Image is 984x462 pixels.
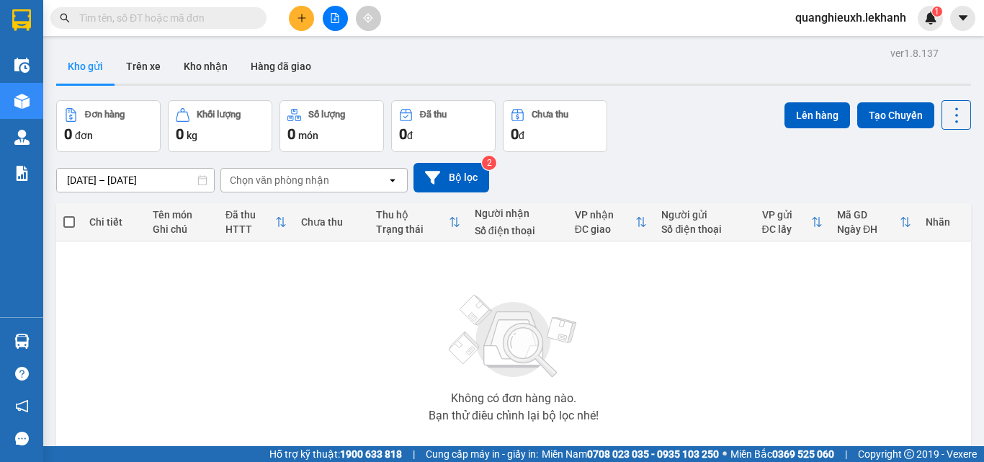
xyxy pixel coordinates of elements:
[168,100,272,152] button: Khối lượng0kg
[904,449,914,459] span: copyright
[14,58,30,73] img: warehouse-icon
[442,286,586,387] img: svg+xml;base64,PHN2ZyBjbGFzcz0ibGlzdC1wbHVnX19zdmciIHhtbG5zPSJodHRwOi8vd3d3LnczLm9yZy8yMDAwL3N2Zy...
[762,223,812,235] div: ĐC lấy
[407,130,413,141] span: đ
[56,49,115,84] button: Kho gửi
[56,100,161,152] button: Đơn hàng0đơn
[15,367,29,381] span: question-circle
[376,209,449,221] div: Thu hộ
[197,110,241,120] div: Khối lượng
[225,209,275,221] div: Đã thu
[503,100,607,152] button: Chưa thu0đ
[12,9,31,31] img: logo-vxr
[308,110,345,120] div: Số lượng
[762,209,812,221] div: VP gửi
[451,393,576,404] div: Không có đơn hàng nào.
[661,209,747,221] div: Người gửi
[323,6,348,31] button: file-add
[784,102,850,128] button: Lên hàng
[532,110,568,120] div: Chưa thu
[356,6,381,31] button: aim
[723,451,727,457] span: ⚪️
[429,410,599,422] div: Bạn thử điều chỉnh lại bộ lọc nhé!
[837,209,900,221] div: Mã GD
[482,156,496,170] sup: 2
[14,166,30,181] img: solution-icon
[172,49,239,84] button: Kho nhận
[301,216,362,228] div: Chưa thu
[297,13,307,23] span: plus
[376,223,449,235] div: Trạng thái
[225,223,275,235] div: HTTT
[845,446,847,462] span: |
[298,130,318,141] span: món
[153,223,210,235] div: Ghi chú
[269,446,402,462] span: Hỗ trợ kỹ thuật:
[730,446,834,462] span: Miền Bắc
[890,45,939,61] div: ver 1.8.137
[837,223,900,235] div: Ngày ĐH
[75,130,93,141] span: đơn
[176,125,184,143] span: 0
[926,216,963,228] div: Nhãn
[14,130,30,145] img: warehouse-icon
[575,223,636,235] div: ĐC giao
[79,10,249,26] input: Tìm tên, số ĐT hoặc mã đơn
[784,9,918,27] span: quanghieuxh.lekhanh
[661,223,747,235] div: Số điện thoại
[330,13,340,23] span: file-add
[340,448,402,460] strong: 1900 633 818
[15,432,29,445] span: message
[287,125,295,143] span: 0
[511,125,519,143] span: 0
[475,208,560,219] div: Người nhận
[542,446,719,462] span: Miền Nam
[85,110,125,120] div: Đơn hàng
[279,100,384,152] button: Số lượng0món
[64,125,72,143] span: 0
[57,169,214,192] input: Select a date range.
[399,125,407,143] span: 0
[15,399,29,413] span: notification
[475,225,560,236] div: Số điện thoại
[218,203,294,241] th: Toggle SortBy
[957,12,970,25] span: caret-down
[14,334,30,349] img: warehouse-icon
[924,12,937,25] img: icon-new-feature
[289,6,314,31] button: plus
[426,446,538,462] span: Cung cấp máy in - giấy in:
[153,209,210,221] div: Tên món
[413,163,489,192] button: Bộ lọc
[363,13,373,23] span: aim
[369,203,468,241] th: Toggle SortBy
[934,6,939,17] span: 1
[391,100,496,152] button: Đã thu0đ
[857,102,934,128] button: Tạo Chuyến
[772,448,834,460] strong: 0369 525 060
[230,173,329,187] div: Chọn văn phòng nhận
[413,446,415,462] span: |
[60,13,70,23] span: search
[420,110,447,120] div: Đã thu
[14,94,30,109] img: warehouse-icon
[587,448,719,460] strong: 0708 023 035 - 0935 103 250
[519,130,524,141] span: đ
[950,6,975,31] button: caret-down
[755,203,831,241] th: Toggle SortBy
[568,203,655,241] th: Toggle SortBy
[932,6,942,17] sup: 1
[89,216,138,228] div: Chi tiết
[387,174,398,186] svg: open
[187,130,197,141] span: kg
[575,209,636,221] div: VP nhận
[239,49,323,84] button: Hàng đã giao
[115,49,172,84] button: Trên xe
[830,203,918,241] th: Toggle SortBy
